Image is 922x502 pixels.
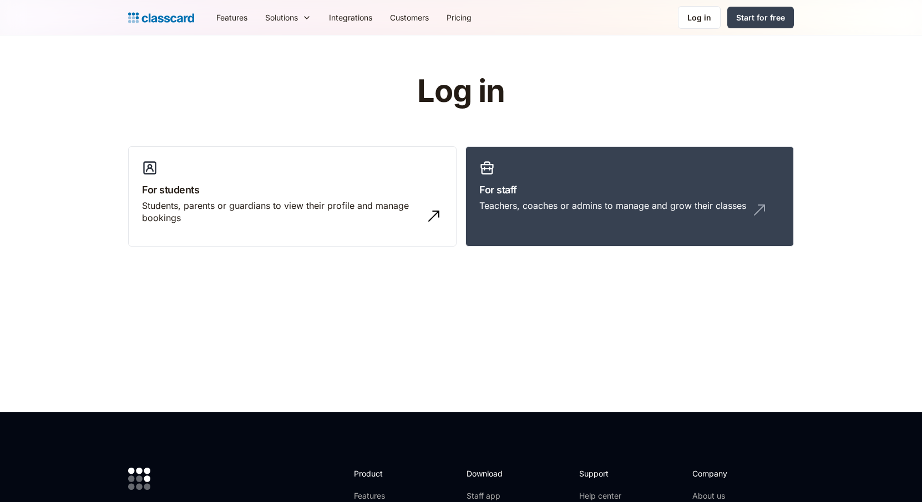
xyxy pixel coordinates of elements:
[438,5,480,30] a: Pricing
[142,182,443,197] h3: For students
[692,490,766,501] a: About us
[128,146,457,247] a: For studentsStudents, parents or guardians to view their profile and manage bookings
[265,12,298,23] div: Solutions
[142,199,421,224] div: Students, parents or guardians to view their profile and manage bookings
[465,146,794,247] a: For staffTeachers, coaches or admins to manage and grow their classes
[285,74,637,109] h1: Log in
[479,182,780,197] h3: For staff
[579,468,624,479] h2: Support
[692,468,766,479] h2: Company
[320,5,381,30] a: Integrations
[467,490,512,501] a: Staff app
[207,5,256,30] a: Features
[354,490,413,501] a: Features
[128,10,194,25] a: home
[467,468,512,479] h2: Download
[727,7,794,28] a: Start for free
[354,468,413,479] h2: Product
[479,199,746,212] div: Teachers, coaches or admins to manage and grow their classes
[256,5,320,30] div: Solutions
[381,5,438,30] a: Customers
[736,12,785,23] div: Start for free
[678,6,721,29] a: Log in
[579,490,624,501] a: Help center
[687,12,711,23] div: Log in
